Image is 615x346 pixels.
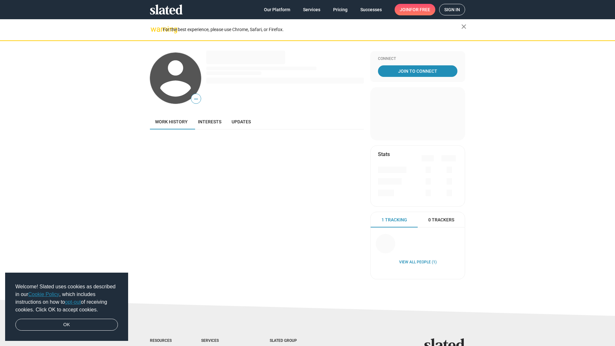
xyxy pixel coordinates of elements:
[460,23,468,30] mat-icon: close
[360,4,382,15] span: Successes
[163,25,461,34] div: For the best experience, please use Chrome, Safari, or Firefox.
[15,319,118,331] a: dismiss cookie message
[150,338,176,343] div: Resources
[328,4,353,15] a: Pricing
[378,151,390,158] mat-card-title: Stats
[198,119,221,124] span: Interests
[201,338,244,343] div: Services
[439,4,465,15] a: Sign in
[28,292,59,297] a: Cookie Policy
[232,119,251,124] span: Updates
[65,299,81,305] a: opt-out
[191,95,201,103] span: —
[155,119,188,124] span: Work history
[15,283,118,314] span: Welcome! Slated uses cookies as described in our , which includes instructions on how to of recei...
[395,4,435,15] a: Joinfor free
[399,260,437,265] a: View all People (1)
[378,65,457,77] a: Join To Connect
[333,4,348,15] span: Pricing
[298,4,325,15] a: Services
[400,4,430,15] span: Join
[381,217,407,223] span: 1 Tracking
[5,273,128,341] div: cookieconsent
[303,4,320,15] span: Services
[355,4,387,15] a: Successes
[379,65,456,77] span: Join To Connect
[226,114,256,129] a: Updates
[378,56,457,62] div: Connect
[264,4,290,15] span: Our Platform
[444,4,460,15] span: Sign in
[410,4,430,15] span: for free
[151,25,158,33] mat-icon: warning
[270,338,313,343] div: Slated Group
[428,217,454,223] span: 0 Trackers
[259,4,295,15] a: Our Platform
[193,114,226,129] a: Interests
[150,114,193,129] a: Work history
